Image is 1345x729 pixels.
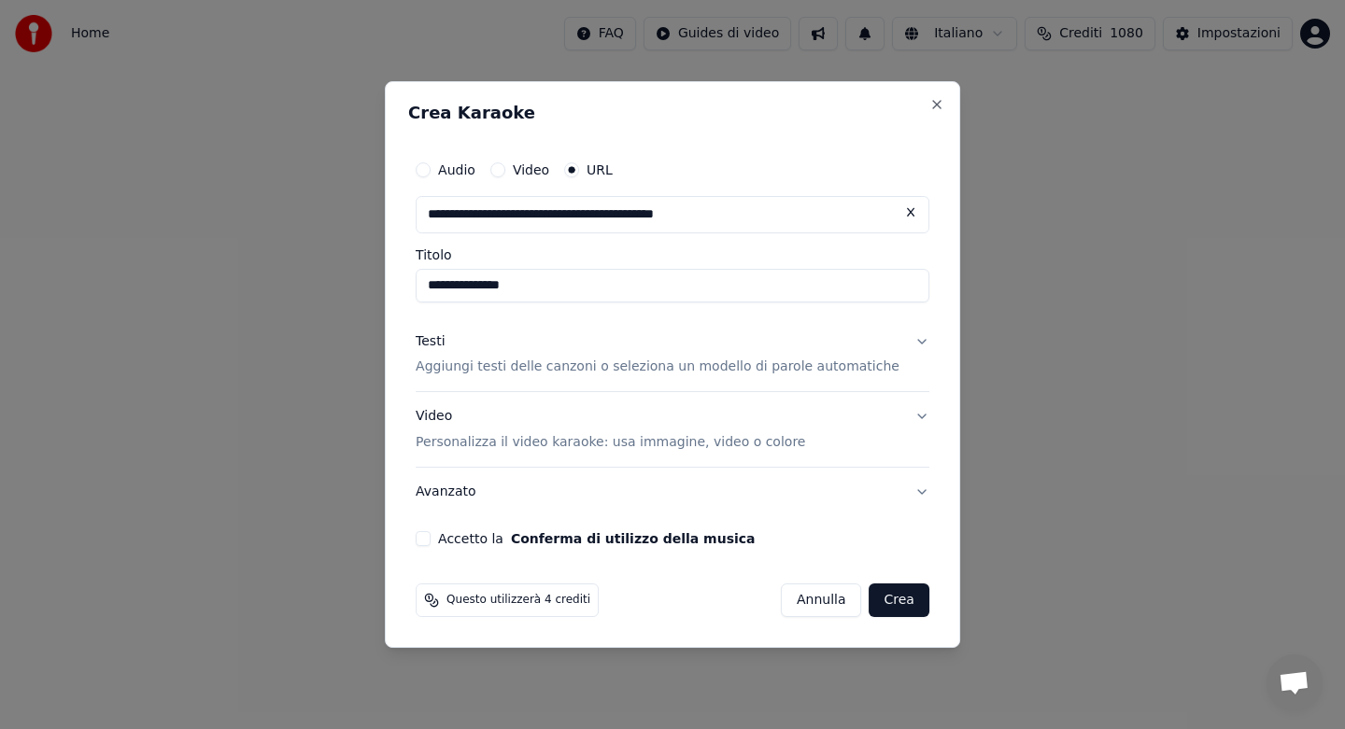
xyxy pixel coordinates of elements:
button: Avanzato [416,468,929,516]
button: Accetto la [511,532,756,545]
label: Audio [438,163,475,176]
span: Questo utilizzerà 4 crediti [446,593,590,608]
h2: Crea Karaoke [408,105,937,121]
button: VideoPersonalizza il video karaoke: usa immagine, video o colore [416,393,929,468]
label: Accetto la [438,532,755,545]
label: Titolo [416,248,929,261]
label: Video [513,163,549,176]
button: Crea [870,583,929,617]
p: Aggiungi testi delle canzoni o seleziona un modello di parole automatiche [416,358,899,377]
label: URL [587,163,613,176]
div: Video [416,408,805,453]
button: Annulla [781,583,862,617]
div: Testi [416,332,445,351]
p: Personalizza il video karaoke: usa immagine, video o colore [416,433,805,452]
button: TestiAggiungi testi delle canzoni o seleziona un modello di parole automatiche [416,317,929,392]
